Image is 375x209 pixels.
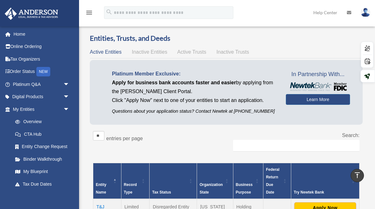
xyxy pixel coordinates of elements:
[4,40,79,53] a: Online Ordering
[291,163,359,199] th: Try Newtek Bank : Activate to sort
[4,91,79,103] a: Digital Productsarrow_drop_down
[4,53,79,65] a: Tax Organizers
[106,9,113,15] i: search
[351,169,364,182] a: vertical_align_top
[217,49,249,55] span: Inactive Trusts
[286,94,350,105] a: Learn More
[90,33,363,43] h3: Entities, Trusts, and Deeds
[112,80,236,85] span: Apply for business bank accounts faster and easier
[286,69,350,80] span: In Partnership With...
[152,190,171,194] span: Tax Status
[289,82,347,91] img: NewtekBankLogoSM.png
[197,163,233,199] th: Organization State: Activate to sort
[236,182,253,194] span: Business Purpose
[36,67,50,76] div: NEW
[263,163,291,199] th: Federal Return Due Date: Activate to sort
[9,165,76,178] a: My Blueprint
[132,49,167,55] span: Inactive Entities
[124,182,137,194] span: Record Type
[96,182,106,194] span: Entity Name
[85,11,93,16] a: menu
[112,96,276,105] p: Click "Apply Now" next to one of your entities to start an application.
[93,163,121,199] th: Entity Name: Activate to invert sorting
[85,9,93,16] i: menu
[9,128,76,140] a: CTA Hub
[90,49,121,55] span: Active Entities
[112,107,276,115] p: Questions about your application status? Contact Newtek at [PHONE_NUMBER]
[4,65,79,78] a: Order StatusNEW
[294,188,350,196] div: Try Newtek Bank
[361,8,370,17] img: User Pic
[63,91,76,104] span: arrow_drop_down
[353,171,361,179] i: vertical_align_top
[4,28,79,40] a: Home
[4,103,76,116] a: My Entitiesarrow_drop_down
[112,69,276,78] p: Platinum Member Exclusive:
[112,78,276,96] p: by applying from the [PERSON_NAME] Client Portal.
[121,163,150,199] th: Record Type: Activate to sort
[233,163,263,199] th: Business Purpose: Activate to sort
[342,133,360,138] label: Search:
[177,49,206,55] span: Active Trusts
[63,78,76,91] span: arrow_drop_down
[150,163,197,199] th: Tax Status: Activate to sort
[9,140,76,153] a: Entity Change Request
[266,167,280,194] span: Federal Return Due Date
[3,8,60,20] img: Anderson Advisors Platinum Portal
[9,178,76,190] a: Tax Due Dates
[9,116,73,128] a: Overview
[4,78,79,91] a: Platinum Q&Aarrow_drop_down
[63,103,76,116] span: arrow_drop_down
[9,153,76,165] a: Binder Walkthrough
[106,136,143,141] label: entries per page
[200,182,223,194] span: Organization State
